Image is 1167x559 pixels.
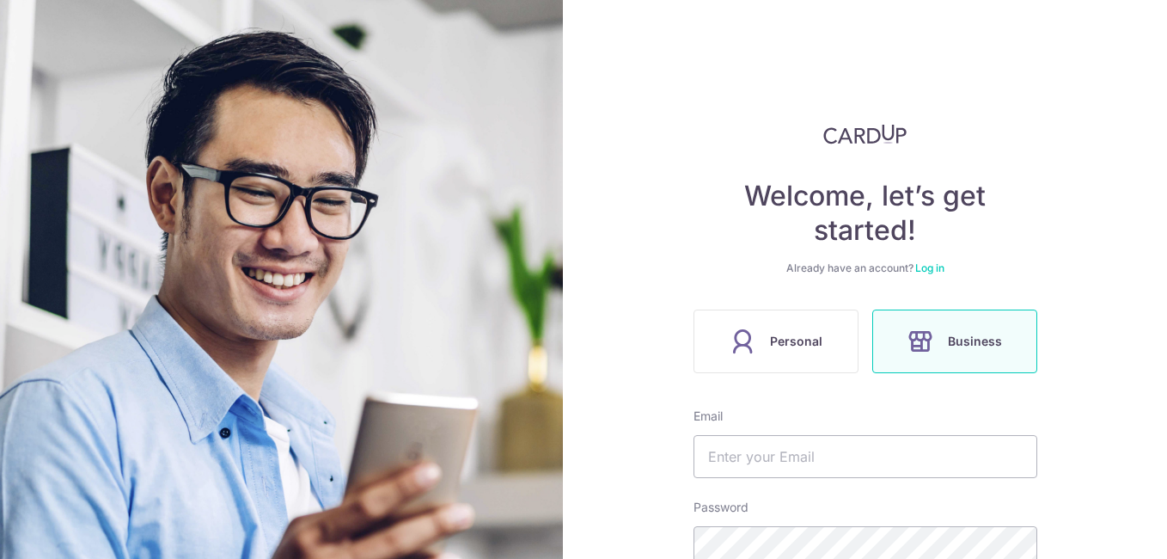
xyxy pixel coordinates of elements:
span: Personal [770,331,822,352]
a: Business [865,310,1044,373]
input: Enter your Email [693,435,1037,478]
a: Log in [915,261,944,274]
h4: Welcome, let’s get started! [693,179,1037,248]
label: Email [693,408,723,425]
img: CardUp Logo [823,124,907,144]
span: Business [948,331,1002,352]
label: Password [693,499,748,516]
a: Personal [687,310,865,373]
div: Already have an account? [693,261,1037,275]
